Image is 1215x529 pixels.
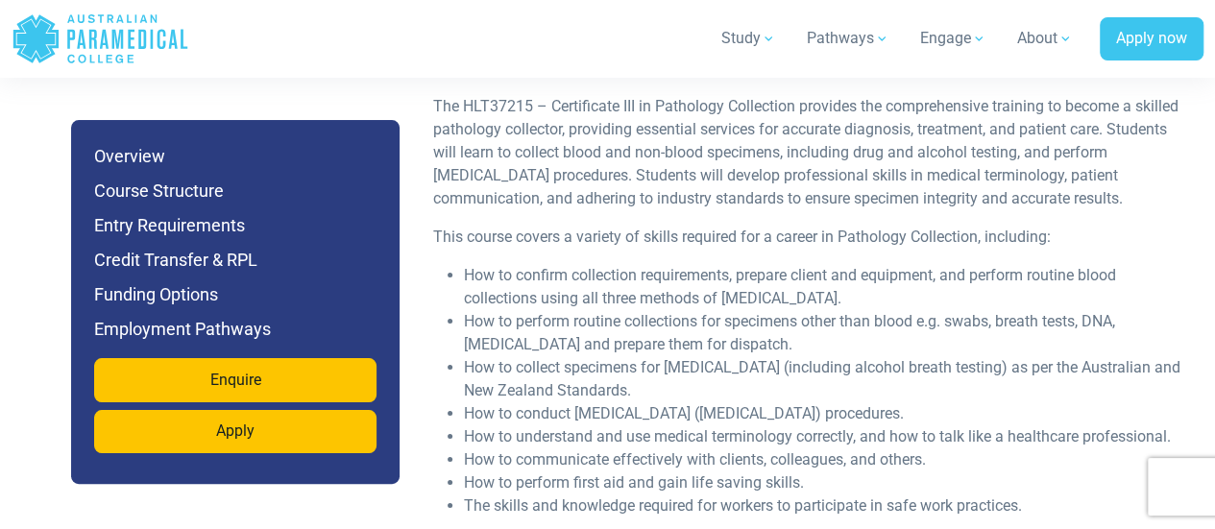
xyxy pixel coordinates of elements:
a: Study [710,12,788,65]
li: The skills and knowledge required for workers to participate in safe work practices. [464,494,1184,517]
p: The HLT37215 – Certificate III in Pathology Collection provides the comprehensive training to bec... [433,95,1184,210]
a: Pathways [795,12,901,65]
li: How to understand and use medical terminology correctly, and how to talk like a healthcare profes... [464,425,1184,448]
li: How to collect specimens for [MEDICAL_DATA] (including alcohol breath testing) as per the Austral... [464,356,1184,402]
a: Engage [909,12,998,65]
p: This course covers a variety of skills required for a career in Pathology Collection, including: [433,226,1184,249]
li: How to perform first aid and gain life saving skills. [464,471,1184,494]
li: How to confirm collection requirements, prepare client and equipment, and perform routine blood c... [464,264,1184,310]
li: How to communicate effectively with clients, colleagues, and others. [464,448,1184,471]
a: Apply now [1100,17,1203,61]
a: About [1006,12,1084,65]
li: How to conduct [MEDICAL_DATA] ([MEDICAL_DATA]) procedures. [464,402,1184,425]
li: How to perform routine collections for specimens other than blood e.g. swabs, breath tests, DNA, ... [464,310,1184,356]
a: Australian Paramedical College [12,8,189,70]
